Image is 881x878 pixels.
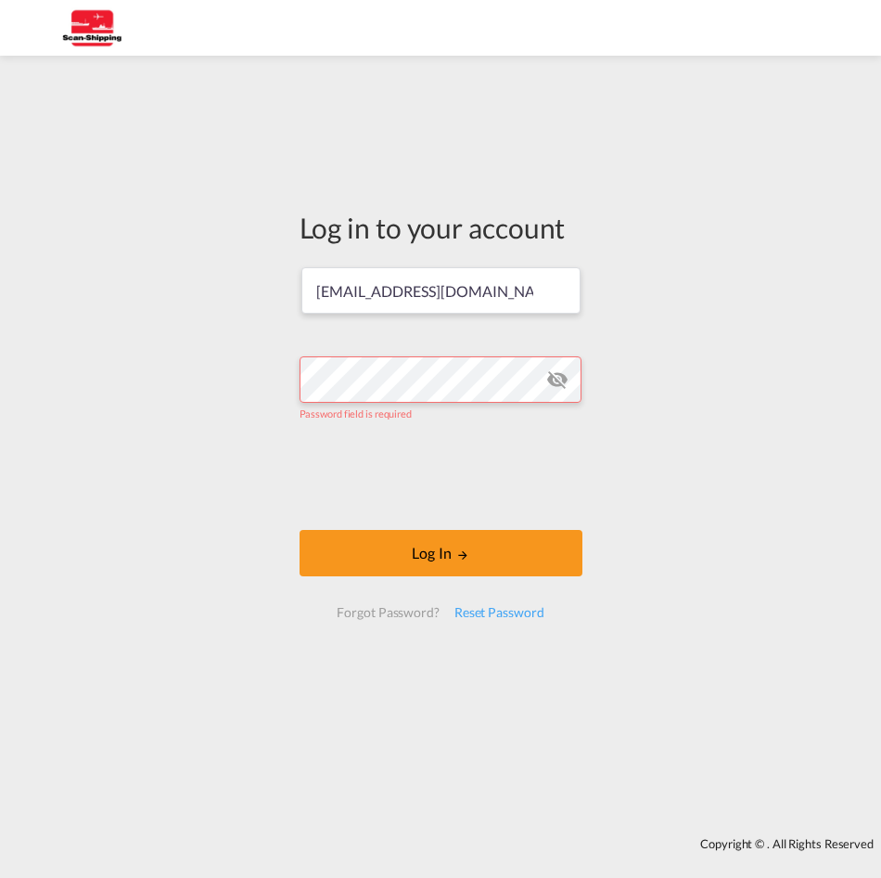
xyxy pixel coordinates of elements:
input: Enter email/phone number [301,267,581,314]
button: LOGIN [300,530,582,576]
div: Forgot Password? [329,596,446,629]
img: 123b615026f311ee80dabbd30bc9e10f.jpg [28,7,153,49]
span: Password field is required [300,407,412,420]
md-icon: icon-eye-off [546,368,568,391]
div: Log in to your account [300,208,582,247]
div: Reset Password [447,596,552,629]
iframe: reCAPTCHA [300,439,581,511]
